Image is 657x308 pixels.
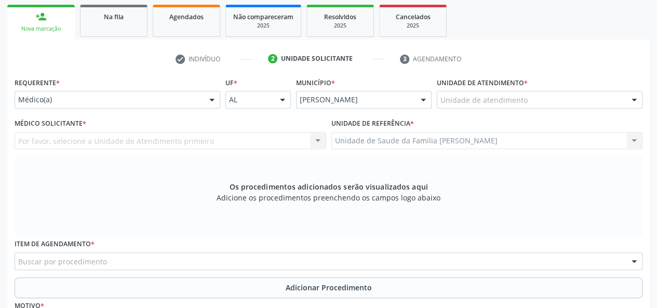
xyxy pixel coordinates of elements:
[15,277,642,298] button: Adicionar Procedimento
[15,25,68,33] div: Nova marcação
[387,22,439,30] div: 2025
[18,95,199,105] span: Médico(a)
[396,12,431,21] span: Cancelados
[104,12,124,21] span: Na fila
[229,181,427,192] span: Os procedimentos adicionados serão visualizados aqui
[15,236,95,252] label: Item de agendamento
[217,192,440,203] span: Adicione os procedimentos preenchendo os campos logo abaixo
[437,75,528,91] label: Unidade de atendimento
[169,12,204,21] span: Agendados
[324,12,356,21] span: Resolvidos
[268,54,277,63] div: 2
[233,22,293,30] div: 2025
[281,54,353,63] div: Unidade solicitante
[331,116,414,132] label: Unidade de referência
[15,75,60,91] label: Requerente
[286,282,372,293] span: Adicionar Procedimento
[300,95,410,105] span: [PERSON_NAME]
[18,256,107,267] span: Buscar por procedimento
[15,116,86,132] label: Médico Solicitante
[233,12,293,21] span: Não compareceram
[314,22,366,30] div: 2025
[440,95,528,105] span: Unidade de atendimento
[229,95,269,105] span: AL
[225,75,237,91] label: UF
[35,11,47,22] div: person_add
[296,75,335,91] label: Município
